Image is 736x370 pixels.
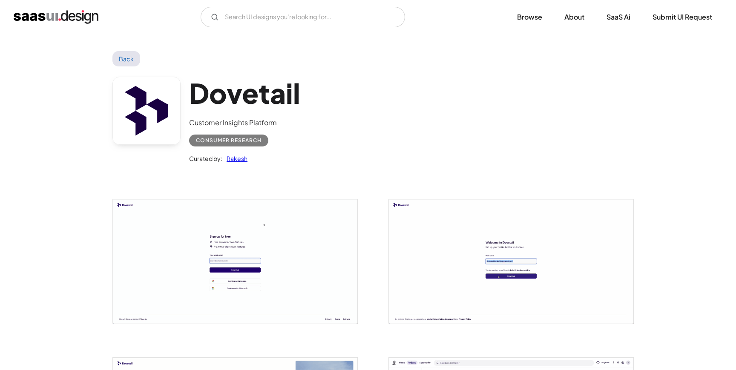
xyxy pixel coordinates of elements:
[201,7,405,27] form: Email Form
[222,153,247,163] a: Rakesh
[113,199,357,324] img: 6422d51922b62f27a8ef2e7c_Dovetail%20-%20Customer%20insights%20Sign%20up.png
[14,10,98,24] a: home
[189,77,300,109] h1: Dovetail
[196,135,262,146] div: Consumer Research
[189,153,222,163] div: Curated by:
[189,118,300,128] div: Customer Insights Platform
[507,8,552,26] a: Browse
[642,8,722,26] a: Submit UI Request
[113,199,357,324] a: open lightbox
[201,7,405,27] input: Search UI designs you're looking for...
[389,199,633,324] a: open lightbox
[389,199,633,324] img: 6422d519717e77fd2f9dd5ed_Dovetail%20-%20Customer%20insights%20Setup%20workspace%20and%20profile.png
[596,8,641,26] a: SaaS Ai
[112,51,140,66] a: Back
[554,8,595,26] a: About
